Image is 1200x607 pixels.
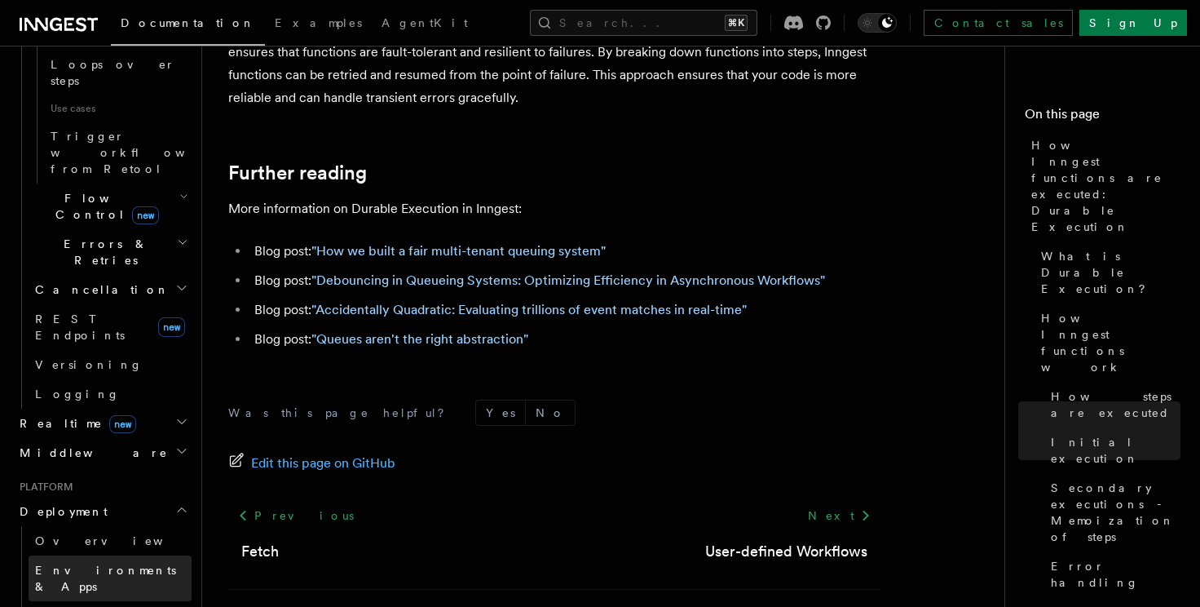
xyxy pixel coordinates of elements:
[311,243,606,259] a: "How we built a fair multi-tenant queuing system"
[29,190,179,223] span: Flow Control
[228,18,880,109] p: Inngest functions use steps and memoization to execute functions incrementally and durably. This ...
[29,275,192,304] button: Cancellation
[249,240,880,263] li: Blog post:
[249,299,880,321] li: Blog post:
[132,206,159,224] span: new
[372,5,478,44] a: AgentKit
[13,438,192,467] button: Middleware
[249,328,880,351] li: Blog post:
[1025,104,1180,131] h4: On this page
[1044,428,1180,473] a: Initial execution
[1041,310,1180,375] span: How Inngest functions work
[311,272,825,288] a: "Debouncing in Queueing Systems: Optimizing Efficiency in Asynchronous Workflows"
[251,452,395,475] span: Edit this page on GitHub
[924,10,1073,36] a: Contact sales
[228,405,456,421] p: Was this page helpful?
[13,481,73,494] span: Platform
[1035,303,1180,382] a: How Inngest functions work
[51,130,230,175] span: Trigger workflows from Retool
[275,16,362,29] span: Examples
[1044,382,1180,428] a: How steps are executed
[725,15,748,31] kbd: ⌘K
[1051,388,1180,421] span: How steps are executed
[241,540,279,563] a: Fetch
[13,415,136,432] span: Realtime
[44,50,192,95] a: Loops over steps
[1025,131,1180,241] a: How Inngest functions are executed: Durable Execution
[29,526,192,556] a: Overview
[44,95,192,122] span: Use cases
[1044,473,1180,552] a: Secondary executions - Memoization of steps
[29,304,192,350] a: REST Endpointsnew
[228,197,880,220] p: More information on Durable Execution in Inngest:
[29,281,170,298] span: Cancellation
[1051,558,1180,591] span: Error handling
[1031,137,1180,235] span: How Inngest functions are executed: Durable Execution
[44,122,192,184] a: Trigger workflows from Retool
[1079,10,1187,36] a: Sign Up
[249,269,880,292] li: Blog post:
[1035,241,1180,303] a: What is Durable Execution?
[13,497,192,526] button: Deployment
[13,445,168,461] span: Middleware
[29,229,192,275] button: Errors & Retries
[311,331,528,347] a: "Queues aren't the right abstraction"
[29,379,192,409] a: Logging
[705,540,867,563] a: User-defined Workflows
[35,312,125,342] span: REST Endpoints
[1051,434,1180,467] span: Initial execution
[29,236,177,268] span: Errors & Retries
[1051,480,1180,545] span: Secondary executions - Memoization of steps
[109,415,136,433] span: new
[35,358,143,371] span: Versioning
[29,350,192,379] a: Versioning
[1041,248,1180,297] span: What is Durable Execution?
[35,388,120,401] span: Logging
[228,501,363,530] a: Previous
[1044,552,1180,597] a: Error handling
[265,5,372,44] a: Examples
[476,401,525,425] button: Yes
[13,409,192,438] button: Realtimenew
[228,452,395,475] a: Edit this page on GitHub
[858,13,897,33] button: Toggle dark mode
[29,556,192,601] a: Environments & Apps
[13,503,108,520] span: Deployment
[29,184,192,229] button: Flow Controlnew
[311,302,747,317] a: "Accidentally Quadratic: Evaluating trillions of event matches in real-time"
[111,5,265,46] a: Documentation
[158,317,185,337] span: new
[798,501,880,530] a: Next
[121,16,255,29] span: Documentation
[530,10,757,36] button: Search...⌘K
[228,162,367,184] a: Further reading
[35,564,176,593] span: Environments & Apps
[382,16,468,29] span: AgentKit
[35,534,203,547] span: Overview
[526,401,575,425] button: No
[51,58,175,87] span: Loops over steps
